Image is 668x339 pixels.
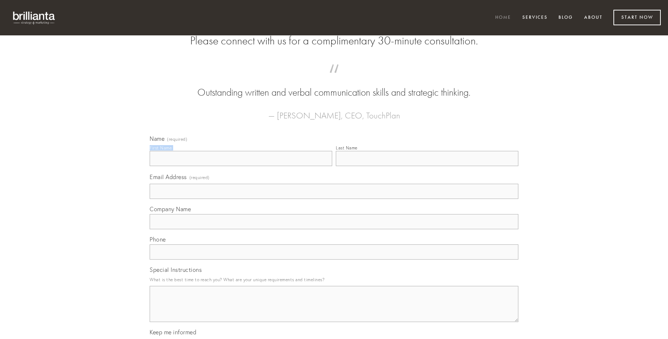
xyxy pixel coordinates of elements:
[336,145,357,151] div: Last Name
[491,12,516,24] a: Home
[189,173,210,182] span: (required)
[150,205,191,213] span: Company Name
[150,145,172,151] div: First Name
[161,71,507,100] blockquote: Outstanding written and verbal communication skills and strategic thinking.
[150,275,518,284] p: What is the best time to reach you? What are your unique requirements and timelines?
[167,137,187,142] span: (required)
[150,329,196,336] span: Keep me informed
[579,12,607,24] a: About
[150,173,187,181] span: Email Address
[554,12,578,24] a: Blog
[613,10,661,25] a: Start Now
[150,236,166,243] span: Phone
[150,34,518,48] h2: Please connect with us for a complimentary 30-minute consultation.
[518,12,552,24] a: Services
[161,100,507,123] figcaption: — [PERSON_NAME], CEO, TouchPlan
[161,71,507,86] span: “
[150,266,202,273] span: Special Instructions
[150,135,164,142] span: Name
[7,7,61,28] img: brillianta - research, strategy, marketing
